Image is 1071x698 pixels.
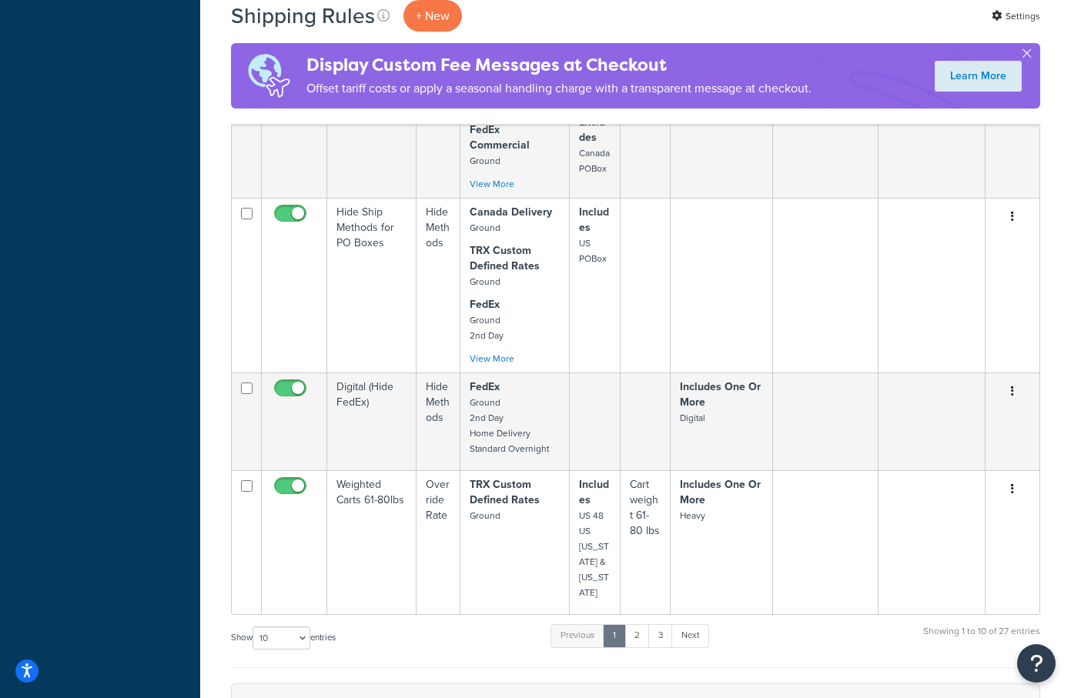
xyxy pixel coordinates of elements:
[306,52,812,78] h4: Display Custom Fee Messages at Checkout
[624,624,650,647] a: 2
[923,623,1040,656] div: Showing 1 to 10 of 27 entries
[621,470,671,614] td: Cart weight 61-80 lbs
[231,1,375,31] h1: Shipping Rules
[680,379,761,410] strong: Includes One Or More
[470,379,500,395] strong: FedEx
[579,204,609,235] strong: Includes
[417,372,460,470] td: Hide Methods
[470,154,500,168] small: Ground
[417,470,460,614] td: Override Rate
[231,626,336,650] label: Show entries
[470,476,540,508] strong: TRX Custom Defined Rates
[470,177,514,191] a: View More
[470,204,552,220] strong: Canada Delivery
[992,5,1040,27] a: Settings
[603,624,626,647] a: 1
[470,122,530,153] strong: FedEx Commercial
[470,396,549,456] small: Ground 2nd Day Home Delivery Standard Overnight
[306,78,812,99] p: Offset tariff costs or apply a seasonal handling charge with a transparent message at checkout.
[470,313,504,342] small: Ground 2nd Day
[579,476,609,508] strong: Includes
[470,296,500,312] strong: FedEx
[579,509,609,599] small: US 48 US [US_STATE] & [US_STATE]
[579,236,607,266] small: US POBox
[327,372,417,470] td: Digital (Hide FedEx)
[671,624,709,647] a: Next
[579,146,610,175] small: Canada POBox
[327,470,417,614] td: Weighted Carts 61-80lbs
[680,411,705,425] small: Digital
[470,509,500,523] small: Ground
[327,198,417,372] td: Hide Ship Methods for PO Boxes
[470,221,500,235] small: Ground
[680,509,705,523] small: Heavy
[417,198,460,372] td: Hide Methods
[470,352,514,366] a: View More
[253,626,310,650] select: Showentries
[648,624,673,647] a: 3
[470,242,540,274] strong: TRX Custom Defined Rates
[470,275,500,289] small: Ground
[551,624,604,647] a: Previous
[579,114,605,145] strong: Excludes
[935,61,1022,92] a: Learn More
[680,476,761,508] strong: Includes One Or More
[231,43,306,109] img: duties-banner-06bc72dcb5fe05cb3f9472aba00be2ae8eb53ab6f0d8bb03d382ba314ac3c341.png
[1017,644,1056,683] button: Open Resource Center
